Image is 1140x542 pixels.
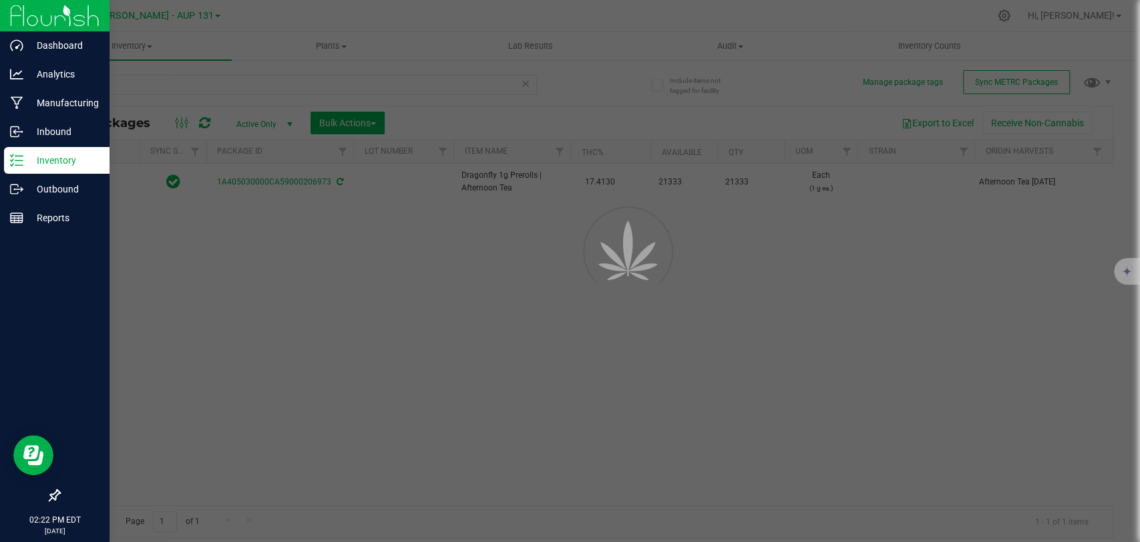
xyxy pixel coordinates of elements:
[10,39,23,52] inline-svg: Dashboard
[6,526,104,536] p: [DATE]
[10,154,23,167] inline-svg: Inventory
[23,95,104,111] p: Manufacturing
[10,96,23,110] inline-svg: Manufacturing
[13,435,53,475] iframe: Resource center
[10,67,23,81] inline-svg: Analytics
[23,152,104,168] p: Inventory
[10,182,23,196] inline-svg: Outbound
[10,211,23,225] inline-svg: Reports
[23,210,104,226] p: Reports
[23,124,104,140] p: Inbound
[6,514,104,526] p: 02:22 PM EDT
[10,125,23,138] inline-svg: Inbound
[23,66,104,82] p: Analytics
[23,37,104,53] p: Dashboard
[23,181,104,197] p: Outbound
